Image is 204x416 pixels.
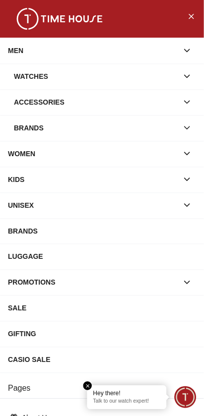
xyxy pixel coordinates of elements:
[8,274,178,292] div: PROMOTIONS
[93,390,161,398] div: Hey there!
[175,387,197,409] div: Chat Widget
[14,119,178,137] div: Brands
[8,325,196,343] div: GIFTING
[8,351,196,369] div: CASIO SALE
[8,248,196,266] div: LUGGAGE
[8,299,196,317] div: SALE
[8,145,178,163] div: WOMEN
[183,8,199,24] button: Close Menu
[8,196,178,214] div: UNISEX
[14,93,178,111] div: Accessories
[93,399,161,406] p: Talk to our watch expert!
[10,8,109,30] img: ...
[8,222,196,240] div: BRANDS
[14,67,178,85] div: Watches
[8,42,178,59] div: MEN
[8,171,178,188] div: KIDS
[83,382,92,391] em: Close tooltip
